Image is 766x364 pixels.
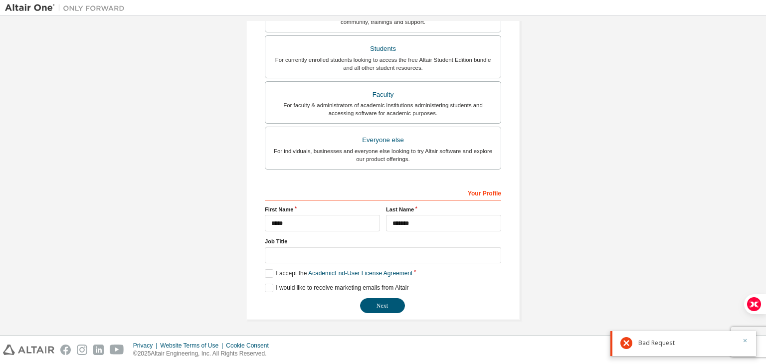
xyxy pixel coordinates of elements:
[265,205,380,213] label: First Name
[60,345,71,355] img: facebook.svg
[271,88,495,102] div: Faculty
[271,101,495,117] div: For faculty & administrators of academic institutions administering students and accessing softwa...
[160,342,226,350] div: Website Terms of Use
[110,345,124,355] img: youtube.svg
[271,133,495,147] div: Everyone else
[133,350,275,358] p: © 2025 Altair Engineering, Inc. All Rights Reserved.
[271,56,495,72] div: For currently enrolled students looking to access the free Altair Student Edition bundle and all ...
[265,269,412,278] label: I accept the
[265,184,501,200] div: Your Profile
[271,42,495,56] div: Students
[93,345,104,355] img: linkedin.svg
[226,342,274,350] div: Cookie Consent
[5,3,130,13] img: Altair One
[386,205,501,213] label: Last Name
[3,345,54,355] img: altair_logo.svg
[360,298,405,313] button: Next
[308,270,412,277] a: Academic End-User License Agreement
[271,147,495,163] div: For individuals, businesses and everyone else looking to try Altair software and explore our prod...
[265,237,501,245] label: Job Title
[77,345,87,355] img: instagram.svg
[265,284,408,292] label: I would like to receive marketing emails from Altair
[638,339,675,347] span: Bad Request
[133,342,160,350] div: Privacy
